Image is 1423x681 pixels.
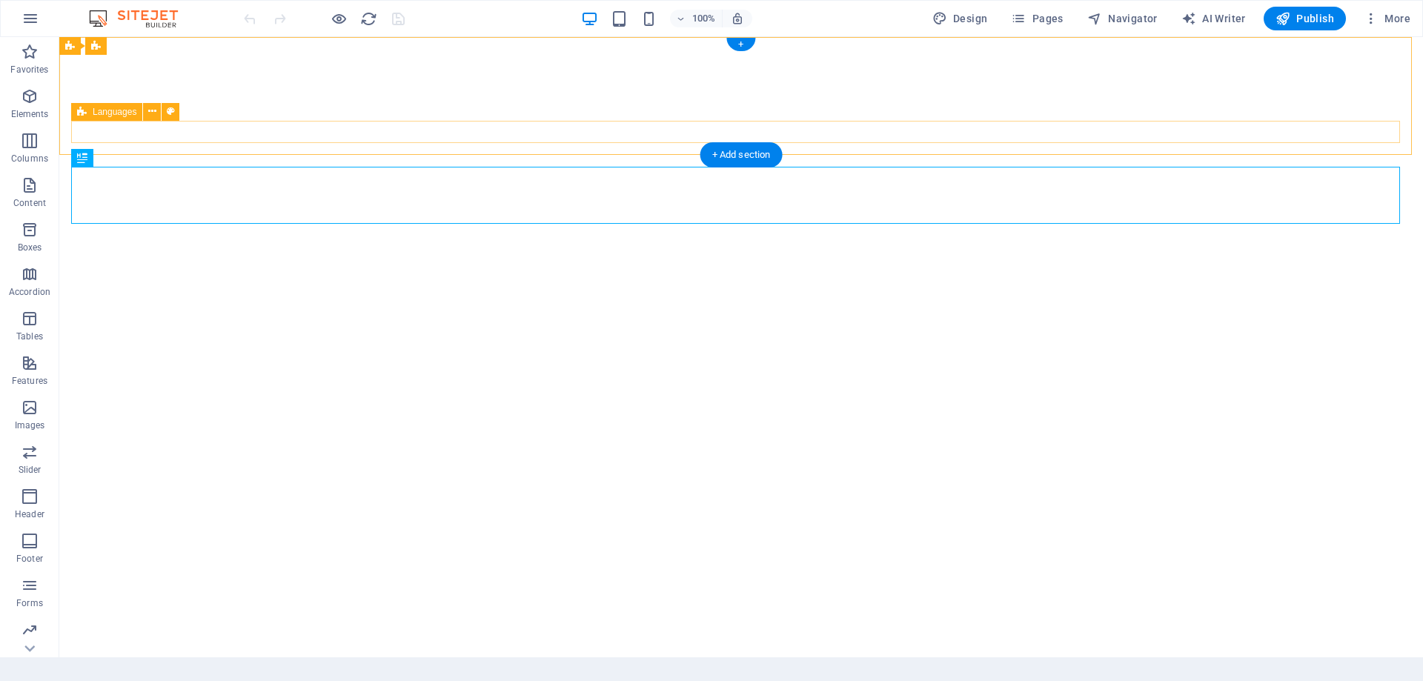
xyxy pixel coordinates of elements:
button: More [1358,7,1416,30]
i: On resize automatically adjust zoom level to fit chosen device. [731,12,744,25]
i: Reload page [360,10,377,27]
p: Boxes [18,242,42,253]
button: AI Writer [1175,7,1252,30]
span: Languages [93,107,136,116]
div: Design (Ctrl+Alt+Y) [926,7,994,30]
button: 100% [670,10,723,27]
p: Accordion [9,286,50,298]
div: + [726,38,755,51]
p: Favorites [10,64,48,76]
p: Forms [16,597,43,609]
p: Header [15,508,44,520]
h6: 100% [692,10,716,27]
button: Navigator [1081,7,1164,30]
div: + Add section [700,142,783,167]
span: More [1364,11,1410,26]
span: Navigator [1087,11,1158,26]
p: Elements [11,108,49,120]
button: Publish [1264,7,1346,30]
p: Features [12,375,47,387]
span: Design [932,11,988,26]
p: Content [13,197,46,209]
img: Editor Logo [85,10,196,27]
p: Images [15,419,45,431]
button: reload [359,10,377,27]
button: Click here to leave preview mode and continue editing [330,10,348,27]
span: AI Writer [1181,11,1246,26]
p: Tables [16,330,43,342]
span: Pages [1011,11,1063,26]
p: Footer [16,553,43,565]
p: Slider [19,464,42,476]
p: Columns [11,153,48,165]
button: Pages [1005,7,1069,30]
span: Publish [1276,11,1334,26]
button: Design [926,7,994,30]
